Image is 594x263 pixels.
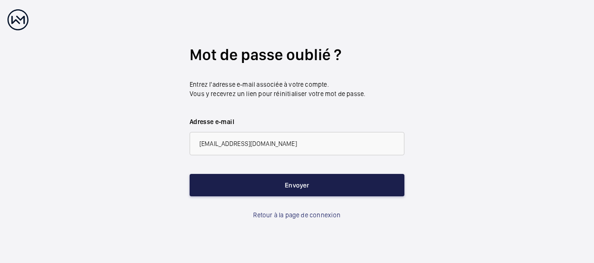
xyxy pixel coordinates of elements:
button: Envoyer [190,174,404,196]
p: Entrez l'adresse e-mail associée à votre compte. Vous y recevrez un lien pour réinitialiser votre... [190,80,404,98]
a: Retour à la page de connexion [253,210,340,220]
label: Adresse e-mail [190,117,404,126]
input: abc@xyz [190,132,404,155]
h2: Mot de passe oublié ? [190,44,404,66]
